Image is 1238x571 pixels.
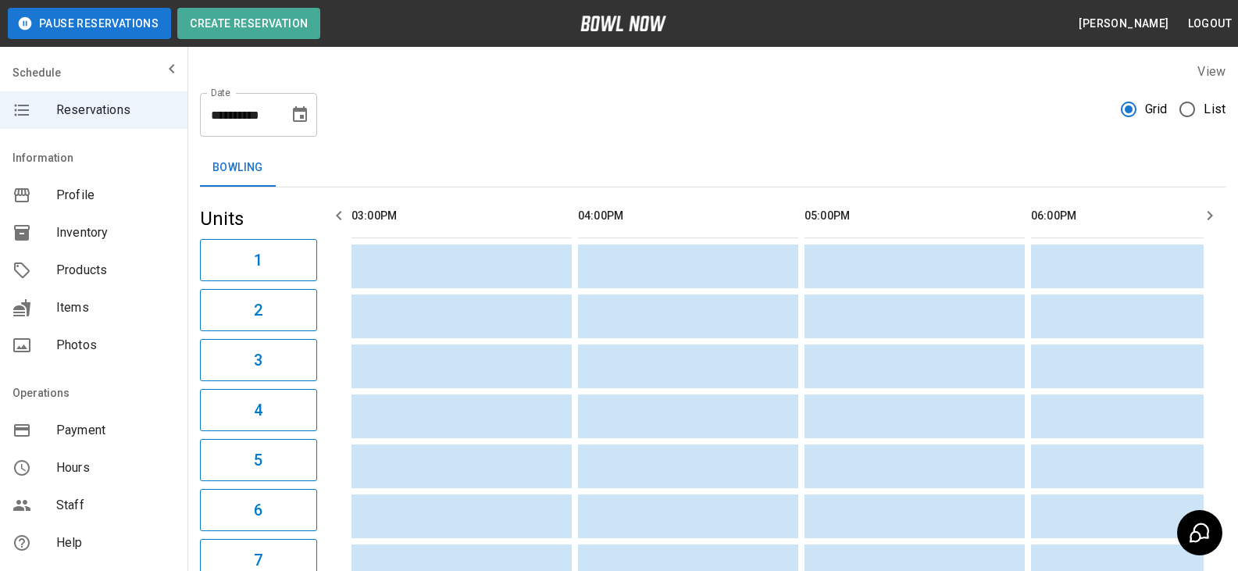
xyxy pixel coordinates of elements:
[200,389,317,431] button: 4
[1204,100,1226,119] span: List
[1197,64,1226,79] label: View
[1182,9,1238,38] button: Logout
[200,149,276,187] button: Bowling
[580,16,666,31] img: logo
[254,398,262,423] h6: 4
[1145,100,1168,119] span: Grid
[56,223,175,242] span: Inventory
[254,448,262,473] h6: 5
[805,194,1025,238] th: 05:00PM
[351,194,572,238] th: 03:00PM
[56,421,175,440] span: Payment
[56,496,175,515] span: Staff
[200,489,317,531] button: 6
[56,534,175,552] span: Help
[56,261,175,280] span: Products
[56,336,175,355] span: Photos
[56,298,175,317] span: Items
[200,206,317,231] h5: Units
[200,289,317,331] button: 2
[56,459,175,477] span: Hours
[8,8,171,39] button: Pause Reservations
[254,248,262,273] h6: 1
[284,99,316,130] button: Choose date, selected date is Aug 15, 2025
[56,186,175,205] span: Profile
[56,101,175,120] span: Reservations
[200,149,1226,187] div: inventory tabs
[177,8,320,39] button: Create Reservation
[200,239,317,281] button: 1
[200,439,317,481] button: 5
[254,348,262,373] h6: 3
[254,498,262,523] h6: 6
[578,194,798,238] th: 04:00PM
[254,298,262,323] h6: 2
[1072,9,1175,38] button: [PERSON_NAME]
[200,339,317,381] button: 3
